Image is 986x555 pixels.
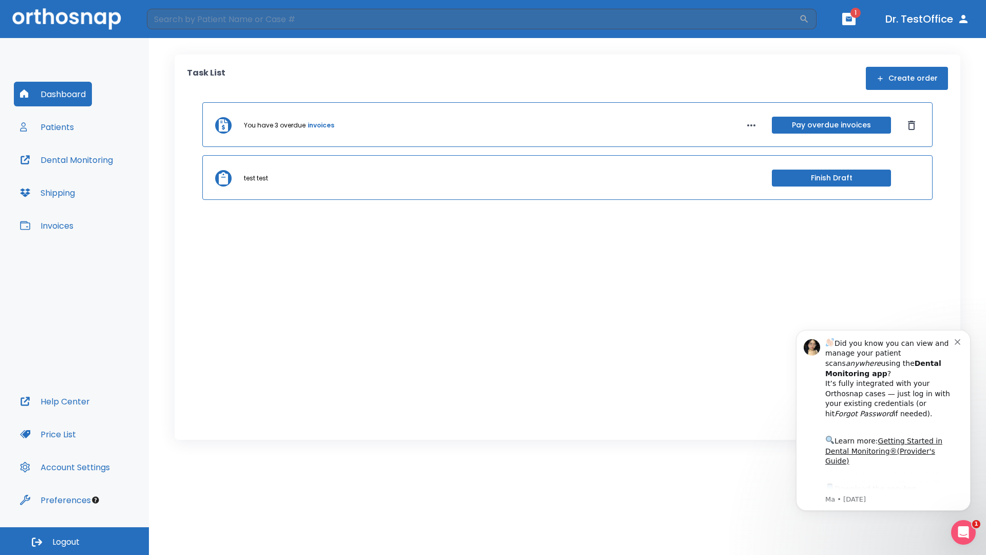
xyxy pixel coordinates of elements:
[866,67,948,90] button: Create order
[187,67,225,90] p: Task List
[772,170,891,187] button: Finish Draft
[14,488,97,512] button: Preferences
[881,10,974,28] button: Dr. TestOffice
[308,121,334,130] a: invoices
[244,174,268,183] p: test test
[147,9,799,29] input: Search by Patient Name or Case #
[14,455,116,479] button: Account Settings
[91,495,100,505] div: Tooltip anchor
[14,389,96,414] button: Help Center
[903,117,920,134] button: Dismiss
[14,115,80,139] button: Patients
[781,317,986,550] iframe: Intercom notifications message
[244,121,306,130] p: You have 3 overdue
[14,422,82,447] button: Price List
[52,536,80,548] span: Logout
[14,82,92,106] button: Dashboard
[14,213,80,238] button: Invoices
[14,147,119,172] button: Dental Monitoring
[12,8,121,29] img: Orthosnap
[772,117,891,134] button: Pay overdue invoices
[951,520,976,545] iframe: Intercom live chat
[850,8,861,18] span: 1
[14,180,81,205] button: Shipping
[972,520,980,528] span: 1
